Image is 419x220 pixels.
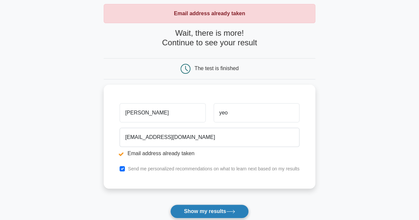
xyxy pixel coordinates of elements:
label: Send me personalized recommendations on what to learn next based on my results [128,166,299,171]
input: Email [120,128,299,147]
strong: Email address already taken [174,11,245,16]
div: The test is finished [194,66,238,71]
button: Show my results [170,204,248,218]
input: First name [120,103,205,122]
input: Last name [214,103,299,122]
li: Email address already taken [120,150,299,157]
h4: Wait, there is more! Continue to see your result [104,28,315,48]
